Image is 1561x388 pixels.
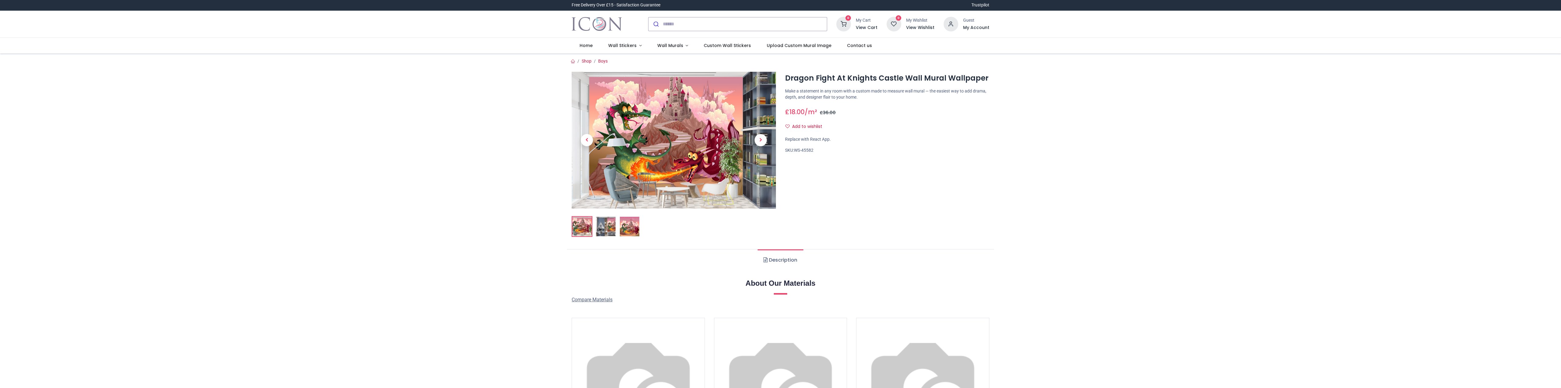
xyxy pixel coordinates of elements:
a: Trustpilot [971,2,989,8]
div: SKU: [785,147,989,154]
a: Shop [582,59,591,63]
a: 0 [836,21,851,26]
h1: Dragon Fight At Knights Castle Wall Mural Wallpaper [785,73,989,83]
span: /m² [805,107,817,116]
button: Submit [648,17,663,31]
span: £ [785,107,805,116]
sup: 0 [896,15,902,21]
span: 18.00 [789,107,805,116]
a: Description [758,249,803,271]
img: WS-45582-03 [620,217,639,236]
span: Upload Custom Mural Image [767,42,831,49]
a: Next [745,92,776,188]
span: £ [820,110,836,116]
span: Contact us [847,42,872,49]
a: My Account [963,25,989,31]
button: Add to wishlistAdd to wishlist [785,121,827,132]
img: WS-45582-02 [596,217,616,236]
h2: About Our Materials [572,278,989,288]
span: Previous [581,134,593,146]
p: Make a statement in any room with a custom made to measure wall mural — the easiest way to add dr... [785,88,989,100]
div: Replace with React App. [785,136,989,143]
a: Wall Murals [649,38,696,54]
img: Dragon Fight At Knights Castle Wall Mural Wallpaper [572,72,776,209]
a: View Wishlist [906,25,934,31]
span: Next [755,134,767,146]
sup: 0 [845,15,851,21]
div: Guest [963,17,989,24]
span: 36.00 [823,110,836,116]
span: Wall Stickers [608,42,637,49]
div: My Wishlist [906,17,934,24]
i: Add to wishlist [785,124,790,129]
span: WS-45582 [794,148,813,153]
img: Dragon Fight At Knights Castle Wall Mural Wallpaper [572,217,592,236]
span: Wall Murals [657,42,683,49]
span: Compare Materials [572,297,613,303]
div: My Cart [856,17,877,24]
a: Previous [572,92,602,188]
span: Custom Wall Stickers [704,42,751,49]
a: View Cart [856,25,877,31]
img: Icon Wall Stickers [572,16,622,33]
a: 0 [887,21,901,26]
div: Free Delivery Over £15 - Satisfaction Guarantee [572,2,660,8]
a: Logo of Icon Wall Stickers [572,16,622,33]
a: Boys [598,59,608,63]
span: Home [580,42,593,49]
a: Wall Stickers [600,38,649,54]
